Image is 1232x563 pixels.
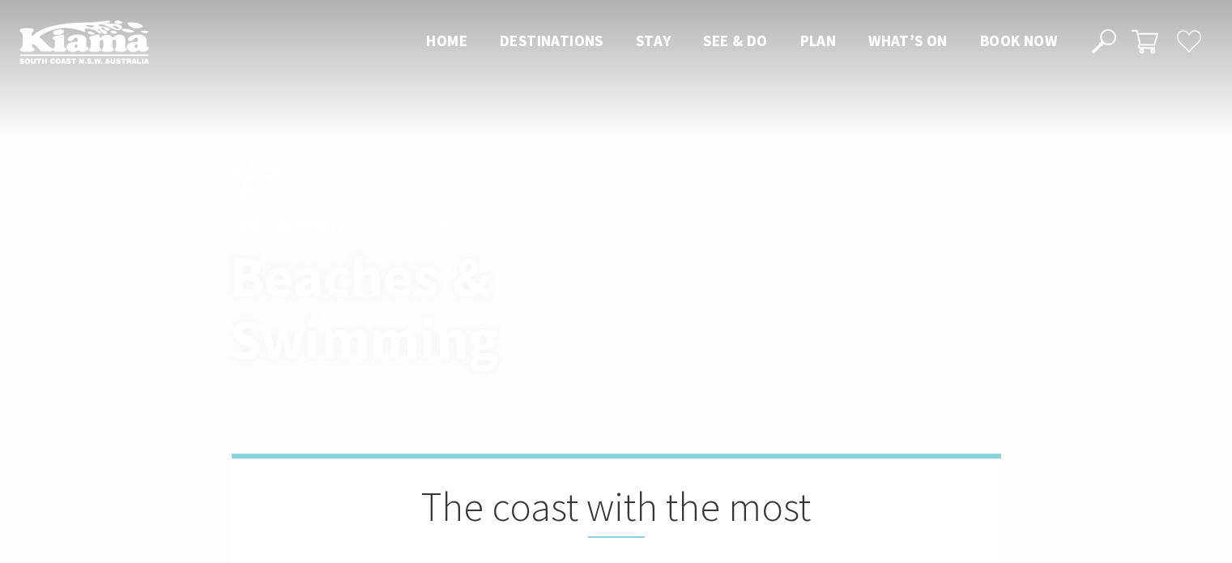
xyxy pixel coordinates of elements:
a: Experience [279,219,352,237]
span: Stay [636,31,671,50]
span: Home [426,31,467,50]
span: See & Do [703,31,767,50]
span: What’s On [868,31,948,50]
span: Plan [800,31,837,50]
span: Book now [980,31,1057,50]
a: Home [230,219,265,237]
span: Destinations [500,31,603,50]
img: Kiama Logo [19,19,149,64]
li: Beaches & Swimming [369,217,496,238]
h2: The coast with the most [313,483,920,538]
nav: Main Menu [410,28,1073,55]
h1: Beaches & Swimming [230,246,688,371]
